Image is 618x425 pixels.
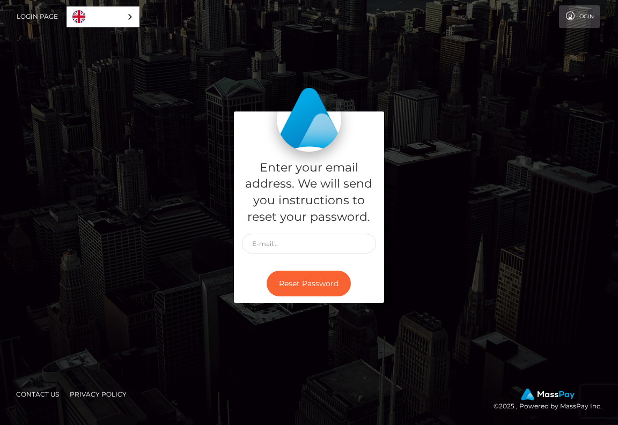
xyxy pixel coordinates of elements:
[267,271,351,297] button: Reset Password
[12,386,63,402] a: Contact Us
[67,7,139,27] a: English
[277,87,341,152] img: MassPay Login
[17,5,58,28] a: Login Page
[521,389,575,400] img: MassPay
[67,6,139,27] aside: Language selected: English
[67,6,139,27] div: Language
[559,5,600,28] a: Login
[242,234,376,253] input: E-mail...
[65,386,131,402] a: Privacy Policy
[494,389,610,412] div: © 2025 , Powered by MassPay Inc.
[242,160,376,226] h5: Enter your email address. We will send you instructions to reset your password.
